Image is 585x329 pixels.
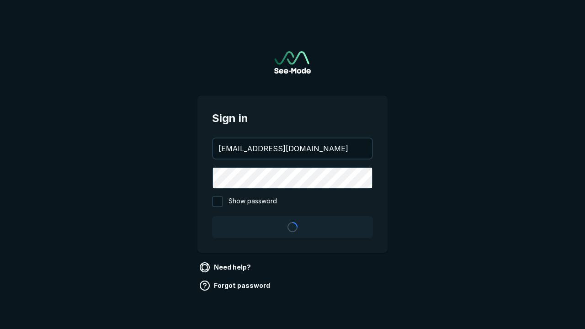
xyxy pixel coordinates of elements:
a: Go to sign in [274,51,311,74]
img: See-Mode Logo [274,51,311,74]
a: Forgot password [197,278,274,293]
a: Need help? [197,260,255,275]
input: your@email.com [213,138,372,159]
span: Show password [229,196,277,207]
span: Sign in [212,110,373,127]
